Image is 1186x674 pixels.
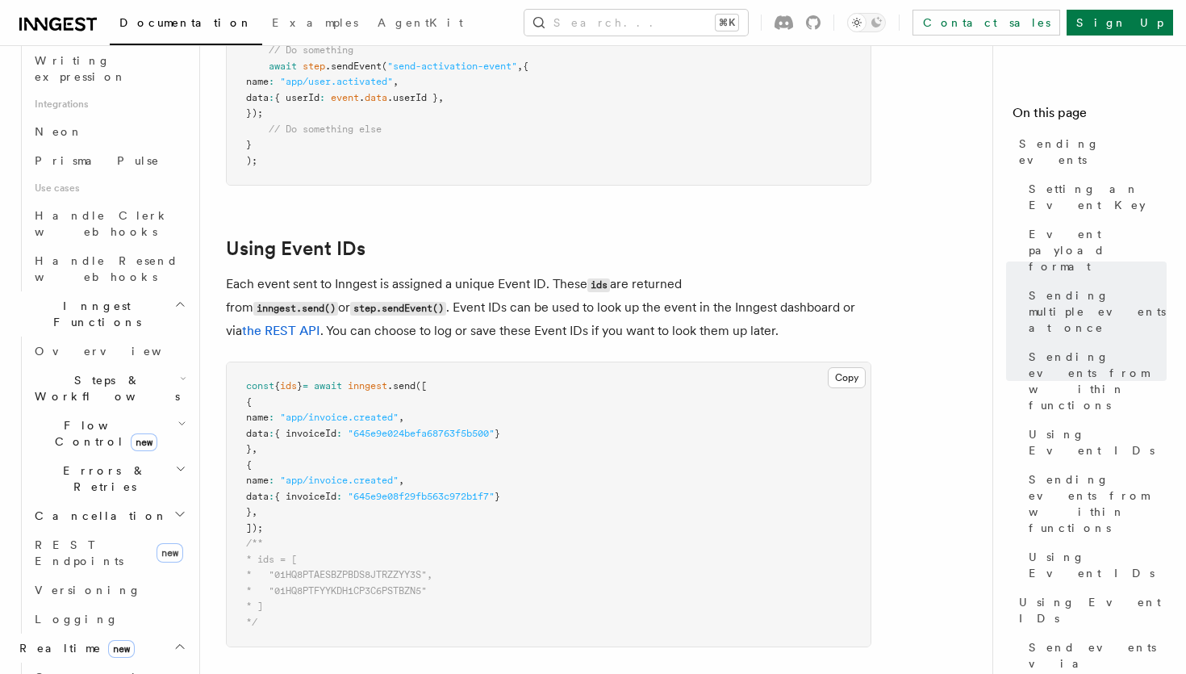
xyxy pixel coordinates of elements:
a: Sending events from within functions [1022,342,1167,420]
span: Integrations [28,91,190,117]
span: , [399,475,404,486]
span: inngest [348,380,387,391]
span: , [438,92,444,103]
span: Cancellation [28,508,168,524]
span: : [269,412,274,423]
span: : [336,428,342,439]
span: "app/user.activated" [280,76,393,87]
span: { [246,459,252,471]
a: Using Event IDs [1022,542,1167,588]
span: Examples [272,16,358,29]
button: Flow Controlnew [28,411,190,456]
a: Sending events [1013,129,1167,174]
a: Using Event IDs [226,237,365,260]
span: * ids = [ [246,554,297,565]
span: "645e9e024befa68763f5b500" [348,428,495,439]
a: the REST API [242,323,320,338]
span: AgentKit [378,16,463,29]
span: event [331,92,359,103]
a: AgentKit [368,5,473,44]
a: Versioning [28,576,190,605]
span: Using Event IDs [1029,549,1167,581]
span: } [246,443,252,454]
span: ); [246,155,257,166]
a: Setting an Event Key [1022,174,1167,220]
button: Inngest Functions [13,291,190,337]
button: Cancellation [28,501,190,530]
span: Errors & Retries [28,463,175,495]
span: : [269,92,274,103]
span: Versioning [35,584,141,597]
span: Using Event IDs [1029,426,1167,458]
span: : [269,475,274,486]
span: "app/invoice.created" [280,412,399,423]
a: Writing expression [28,46,190,91]
span: * "01HQ8PTFYYKDH1CP3C6PSTBZN5" [246,585,427,597]
span: : [269,491,274,502]
span: Handle Clerk webhooks [35,209,169,238]
span: await [314,380,342,391]
a: Neon [28,117,190,146]
span: : [336,491,342,502]
span: { [523,61,528,72]
span: name [246,475,269,486]
a: Contact sales [912,10,1060,36]
span: Handle Resend webhooks [35,254,178,283]
span: : [269,76,274,87]
code: inngest.send() [253,302,338,316]
button: Steps & Workflows [28,366,190,411]
button: Toggle dark mode [847,13,886,32]
a: REST Endpointsnew [28,530,190,576]
span: } [297,380,303,391]
span: ids [280,380,297,391]
a: Handle Resend webhooks [28,246,190,291]
div: Inngest Functions [13,337,190,634]
span: { invoiceId [274,428,336,439]
span: new [157,543,183,563]
a: Documentation [110,5,262,45]
span: name [246,412,269,423]
code: step.sendEvent() [350,302,446,316]
span: ([ [416,380,427,391]
code: ids [587,278,610,292]
span: step [303,61,325,72]
button: Search...⌘K [524,10,748,36]
span: Realtime [13,640,135,656]
a: Overview [28,337,190,366]
a: Sign Up [1067,10,1173,36]
span: { [246,396,252,408]
span: Sending multiple events at once [1029,287,1167,336]
span: data [365,92,387,103]
span: const [246,380,274,391]
span: , [252,506,257,517]
span: "645e9e08f29fb563c972b1f7" [348,491,495,502]
span: new [131,433,157,451]
span: { invoiceId [274,491,336,502]
span: await [269,61,297,72]
button: Realtimenew [13,634,190,663]
p: Each event sent to Inngest is assigned a unique Event ID. These are returned from or . Event IDs ... [226,273,871,342]
span: .sendEvent [325,61,382,72]
span: // Do something else [269,123,382,135]
a: Event payload format [1022,220,1167,281]
span: Logging [35,613,119,626]
span: data [246,92,269,103]
a: Prisma Pulse [28,146,190,175]
span: Use cases [28,175,190,201]
span: Event payload format [1029,226,1167,274]
span: } [495,491,500,502]
a: Using Event IDs [1022,420,1167,465]
span: Writing expression [35,54,127,83]
span: "app/invoice.created" [280,475,399,486]
span: Inngest Functions [13,298,174,330]
span: , [399,412,404,423]
a: Using Event IDs [1013,588,1167,633]
span: // Do something [269,44,353,56]
span: name [246,76,269,87]
span: { userId [274,92,319,103]
span: = [303,380,308,391]
span: Flow Control [28,417,177,450]
span: .send [387,380,416,391]
span: REST Endpoints [35,538,123,567]
span: data [246,428,269,439]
